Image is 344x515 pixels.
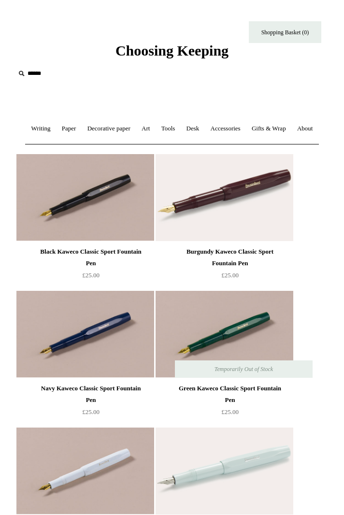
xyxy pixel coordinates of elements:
[175,428,312,515] a: Mint Kaweco Skyline Sport Fountain Pen Mint Kaweco Skyline Sport Fountain Pen
[182,116,204,142] a: Desk
[177,383,282,406] div: Green Kaweco Classic Sport Fountain Pen
[16,291,154,378] img: Navy Kaweco Classic Sport Fountain Pen
[205,360,283,378] span: Temporarily Out of Stock
[27,116,56,142] a: Writing
[16,154,154,241] img: Black Kaweco Classic Sport Fountain Pen
[16,428,154,515] img: White Kaweco Classic Sport Fountain Pen
[221,272,239,279] span: £25.00
[292,116,318,142] a: About
[175,291,312,378] a: Green Kaweco Classic Sport Fountain Pen Green Kaweco Classic Sport Fountain Pen Temporarily Out o...
[115,50,229,57] a: Choosing Keeping
[175,378,285,418] a: Green Kaweco Classic Sport Fountain Pen £25.00
[221,408,239,415] span: £25.00
[115,43,229,58] span: Choosing Keeping
[36,291,173,378] a: Navy Kaweco Classic Sport Fountain Pen Navy Kaweco Classic Sport Fountain Pen
[157,116,180,142] a: Tools
[247,116,291,142] a: Gifts & Wrap
[36,154,173,241] a: Black Kaweco Classic Sport Fountain Pen Black Kaweco Classic Sport Fountain Pen
[38,383,143,406] div: Navy Kaweco Classic Sport Fountain Pen
[175,154,312,241] a: Burgundy Kaweco Classic Sport Fountain Pen Burgundy Kaweco Classic Sport Fountain Pen
[156,154,293,241] img: Burgundy Kaweco Classic Sport Fountain Pen
[177,246,282,269] div: Burgundy Kaweco Classic Sport Fountain Pen
[82,272,100,279] span: £25.00
[206,116,245,142] a: Accessories
[36,241,145,281] a: Black Kaweco Classic Sport Fountain Pen £25.00
[57,116,81,142] a: Paper
[82,408,100,415] span: £25.00
[83,116,135,142] a: Decorative paper
[36,428,173,515] a: White Kaweco Classic Sport Fountain Pen White Kaweco Classic Sport Fountain Pen
[156,291,293,378] img: Green Kaweco Classic Sport Fountain Pen
[36,378,145,418] a: Navy Kaweco Classic Sport Fountain Pen £25.00
[38,246,143,269] div: Black Kaweco Classic Sport Fountain Pen
[175,241,285,281] a: Burgundy Kaweco Classic Sport Fountain Pen £25.00
[137,116,155,142] a: Art
[249,21,321,43] a: Shopping Basket (0)
[156,428,293,515] img: Mint Kaweco Skyline Sport Fountain Pen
